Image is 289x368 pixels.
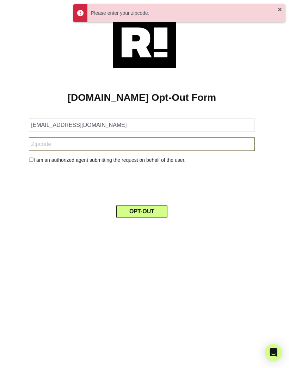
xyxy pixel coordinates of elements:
[265,344,282,361] div: Open Intercom Messenger
[24,157,260,164] div: I am an authorized agent submitting the request on behalf of the user.
[113,17,176,68] img: Retention.com
[91,10,278,17] div: Please enter your zipcode.
[116,206,167,217] button: OPT-OUT
[11,92,273,104] h1: [DOMAIN_NAME] Opt-Out Form
[29,137,255,151] input: Zipcode
[88,170,196,197] iframe: reCAPTCHA
[29,118,255,132] input: Email Address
